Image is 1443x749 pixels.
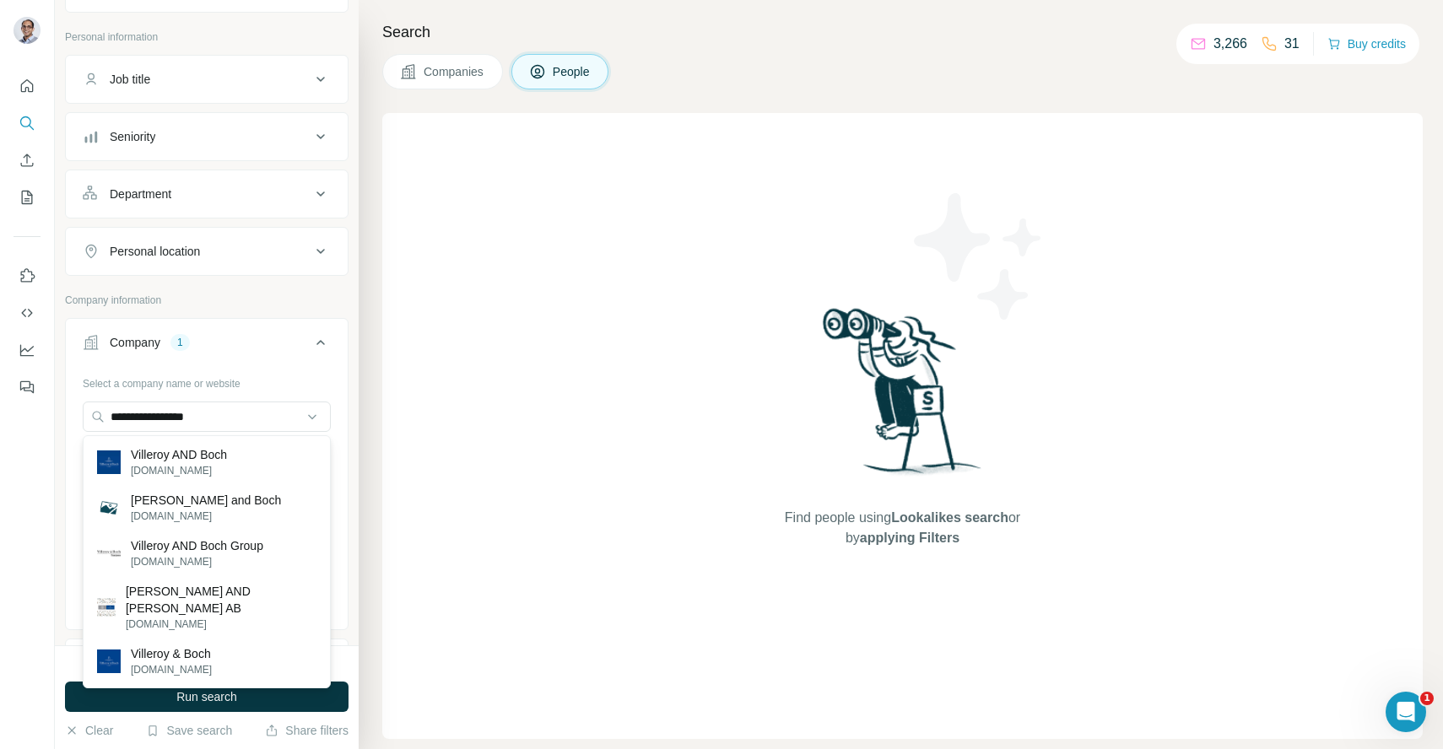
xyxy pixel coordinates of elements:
[382,20,1423,44] h4: Search
[815,304,991,492] img: Surfe Illustration - Woman searching with binoculars
[553,63,592,80] span: People
[767,508,1037,548] span: Find people using or by
[65,30,349,45] p: Personal information
[66,59,348,100] button: Job title
[1284,34,1300,54] p: 31
[97,496,121,520] img: Villeroy and Boch
[1386,692,1426,732] iframe: Intercom live chat
[14,108,41,138] button: Search
[126,583,316,617] p: [PERSON_NAME] AND [PERSON_NAME] AB
[891,510,1008,525] span: Lookalikes search
[65,293,349,308] p: Company information
[66,174,348,214] button: Department
[14,298,41,328] button: Use Surfe API
[265,722,349,739] button: Share filters
[170,335,190,350] div: 1
[126,617,316,632] p: [DOMAIN_NAME]
[903,181,1055,332] img: Surfe Illustration - Stars
[131,463,227,478] p: [DOMAIN_NAME]
[66,322,348,369] button: Company1
[1420,692,1434,705] span: 1
[110,71,150,88] div: Job title
[1213,34,1247,54] p: 3,266
[131,662,212,677] p: [DOMAIN_NAME]
[110,334,160,351] div: Company
[14,17,41,44] img: Avatar
[131,492,281,509] p: [PERSON_NAME] and Boch
[131,645,212,662] p: Villeroy & Boch
[97,450,121,474] img: Villeroy AND Boch
[131,446,227,463] p: Villeroy AND Boch
[14,145,41,175] button: Enrich CSV
[65,682,349,712] button: Run search
[424,63,485,80] span: Companies
[131,554,263,569] p: [DOMAIN_NAME]
[146,722,232,739] button: Save search
[110,128,155,145] div: Seniority
[14,71,41,101] button: Quick start
[131,509,281,524] p: [DOMAIN_NAME]
[110,186,171,202] div: Department
[66,116,348,157] button: Seniority
[97,598,116,617] img: Villeroy AND Boch Gustavsberg AB
[131,537,263,554] p: Villeroy AND Boch Group
[83,369,331,391] div: Select a company name or website
[860,531,959,545] span: applying Filters
[14,182,41,213] button: My lists
[110,243,200,260] div: Personal location
[97,542,121,565] img: Villeroy AND Boch Group
[14,261,41,291] button: Use Surfe on LinkedIn
[66,231,348,272] button: Personal location
[176,688,237,705] span: Run search
[66,643,348,683] button: Industry
[97,649,121,673] img: Villeroy & Boch
[14,372,41,402] button: Feedback
[14,335,41,365] button: Dashboard
[65,722,113,739] button: Clear
[1327,32,1406,56] button: Buy credits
